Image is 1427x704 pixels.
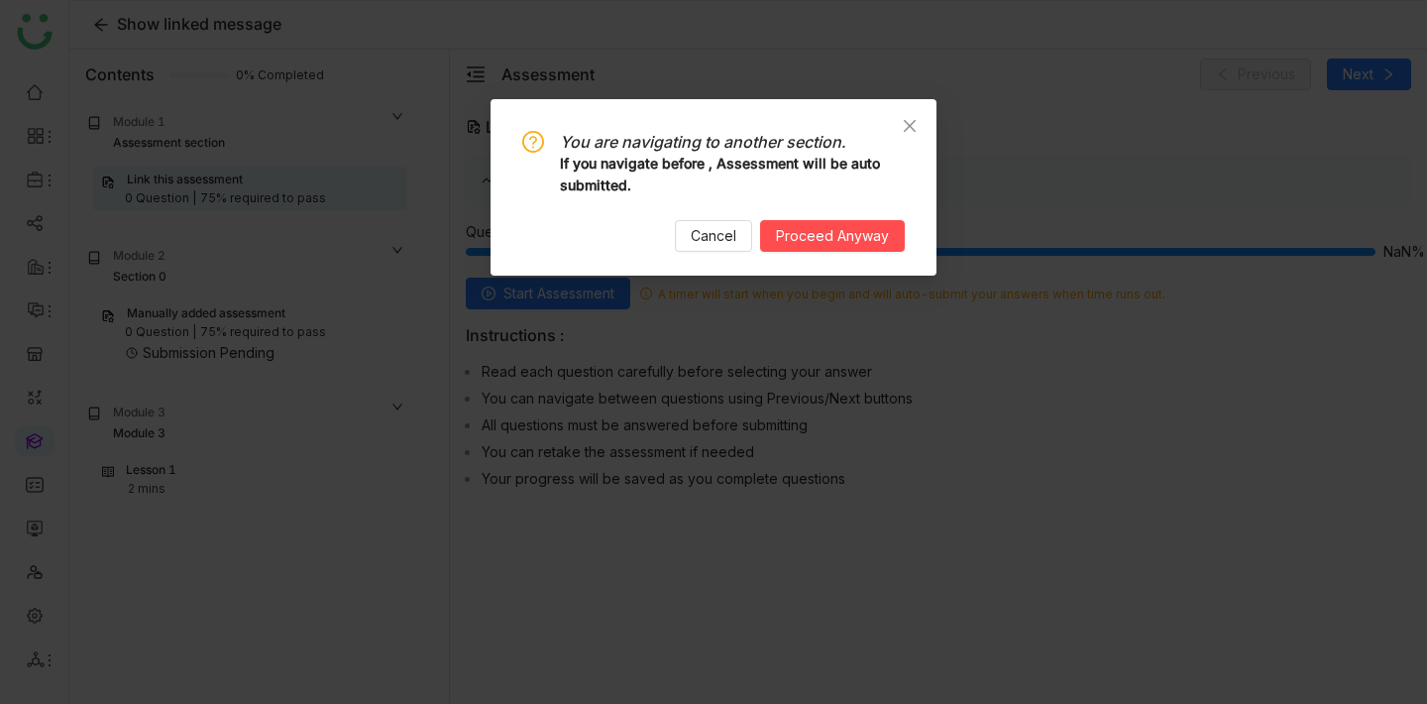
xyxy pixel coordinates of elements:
[691,225,736,247] span: Cancel
[760,220,905,252] button: Proceed Anyway
[883,99,936,153] button: Close
[675,220,752,252] button: Cancel
[776,225,889,247] span: Proceed Anyway
[560,155,880,193] b: If you navigate before , Assessment will be auto submitted.
[560,132,845,152] i: You are navigating to another section.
